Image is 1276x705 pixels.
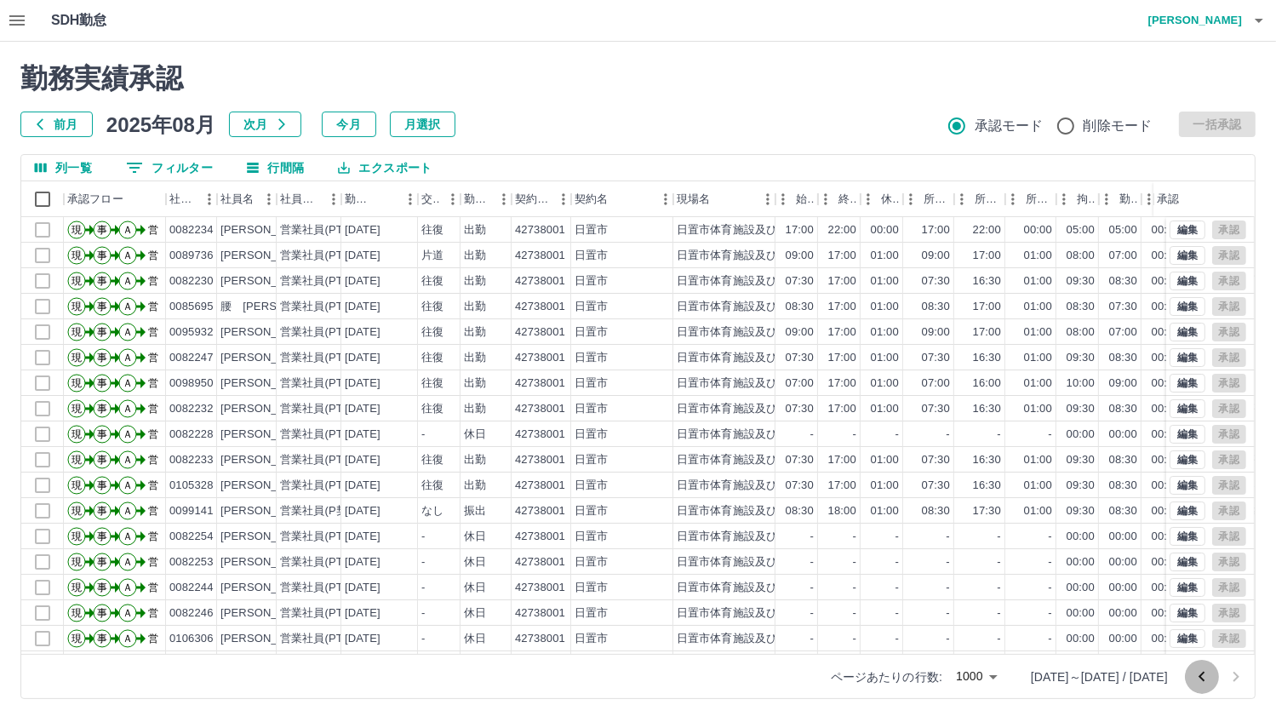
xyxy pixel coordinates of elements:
[1170,425,1205,444] button: 編集
[20,62,1256,95] h2: 勤務実績承認
[677,299,901,315] div: 日置市体育施設及び日置市都市公園運動施設
[1024,350,1052,366] div: 01:00
[72,352,82,364] text: 現
[72,224,82,236] text: 現
[220,375,313,392] div: [PERSON_NAME]
[169,427,214,443] div: 0082228
[575,324,608,341] div: 日置市
[575,299,608,315] div: 日置市
[280,222,369,238] div: 営業社員(PT契約)
[515,375,565,392] div: 42738001
[220,452,313,468] div: [PERSON_NAME]
[1067,427,1095,443] div: 00:00
[123,454,133,466] text: Ａ
[677,181,710,217] div: 現場名
[321,186,346,212] button: メニュー
[345,452,381,468] div: [DATE]
[421,248,443,264] div: 片道
[97,454,107,466] text: 事
[1024,222,1052,238] div: 00:00
[1170,348,1205,367] button: 編集
[922,324,950,341] div: 09:00
[1077,181,1096,217] div: 拘束
[280,375,369,392] div: 営業社員(PT契約)
[398,186,423,212] button: メニュー
[786,273,814,289] div: 07:30
[575,452,608,468] div: 日置市
[1152,299,1180,315] div: 00:00
[1026,181,1053,217] div: 所定休憩
[464,375,486,392] div: 出勤
[1067,375,1095,392] div: 10:00
[949,664,1004,689] div: 1000
[512,181,571,217] div: 契約コード
[1152,273,1180,289] div: 00:00
[861,181,903,217] div: 休憩
[575,181,608,217] div: 契約名
[280,401,369,417] div: 営業社員(PT契約)
[322,112,376,137] button: 今月
[871,350,899,366] div: 01:00
[464,299,486,315] div: 出勤
[810,427,814,443] div: -
[828,375,856,392] div: 17:00
[786,452,814,468] div: 07:30
[97,377,107,389] text: 事
[345,375,381,392] div: [DATE]
[464,350,486,366] div: 出勤
[515,299,565,315] div: 42738001
[1170,246,1205,265] button: 編集
[1056,181,1099,217] div: 拘束
[148,275,158,287] text: 営
[1109,427,1137,443] div: 00:00
[148,428,158,440] text: 営
[280,427,369,443] div: 営業社員(PT契約)
[1170,527,1205,546] button: 編集
[1152,375,1180,392] div: 00:00
[1067,324,1095,341] div: 08:00
[1024,248,1052,264] div: 01:00
[421,324,443,341] div: 往復
[97,249,107,261] text: 事
[922,299,950,315] div: 08:30
[755,186,781,212] button: メニュー
[169,478,214,494] div: 0105328
[1185,660,1219,694] button: 前のページへ
[818,181,861,217] div: 終業
[973,324,1001,341] div: 17:00
[922,222,950,238] div: 17:00
[148,326,158,338] text: 営
[575,427,608,443] div: 日置市
[374,187,398,211] button: ソート
[1170,323,1205,341] button: 編集
[345,181,374,217] div: 勤務日
[828,452,856,468] div: 17:00
[345,427,381,443] div: [DATE]
[280,181,321,217] div: 社員区分
[828,248,856,264] div: 17:00
[64,181,166,217] div: 承認フロー
[973,350,1001,366] div: 16:30
[220,350,313,366] div: [PERSON_NAME]
[217,181,277,217] div: 社員名
[97,428,107,440] text: 事
[67,181,123,217] div: 承認フロー
[515,401,565,417] div: 42738001
[1109,273,1137,289] div: 08:30
[1152,248,1180,264] div: 00:00
[871,222,899,238] div: 00:00
[123,224,133,236] text: Ａ
[515,427,565,443] div: 42738001
[922,248,950,264] div: 09:00
[72,403,82,415] text: 現
[169,350,214,366] div: 0082247
[551,186,576,212] button: メニュー
[220,299,335,315] div: 腰 [PERSON_NAME]
[169,248,214,264] div: 0089736
[280,324,369,341] div: 営業社員(PT契約)
[464,273,486,289] div: 出勤
[1152,350,1180,366] div: 00:00
[515,350,565,366] div: 42738001
[123,275,133,287] text: Ａ
[169,401,214,417] div: 0082232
